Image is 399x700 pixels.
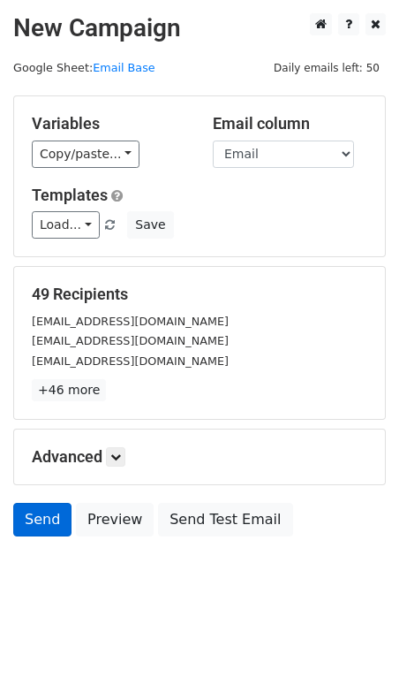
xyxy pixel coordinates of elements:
[311,615,399,700] iframe: Chat Widget
[32,186,108,204] a: Templates
[32,354,229,368] small: [EMAIL_ADDRESS][DOMAIN_NAME]
[13,13,386,43] h2: New Campaign
[158,503,292,536] a: Send Test Email
[32,315,229,328] small: [EMAIL_ADDRESS][DOMAIN_NAME]
[213,114,367,133] h5: Email column
[32,379,106,401] a: +46 more
[76,503,154,536] a: Preview
[32,141,139,168] a: Copy/paste...
[13,61,155,74] small: Google Sheet:
[13,503,72,536] a: Send
[127,211,173,239] button: Save
[93,61,154,74] a: Email Base
[32,285,367,304] h5: 49 Recipients
[32,334,229,347] small: [EMAIL_ADDRESS][DOMAIN_NAME]
[267,61,386,74] a: Daily emails left: 50
[267,58,386,78] span: Daily emails left: 50
[32,447,367,467] h5: Advanced
[32,114,186,133] h5: Variables
[32,211,100,239] a: Load...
